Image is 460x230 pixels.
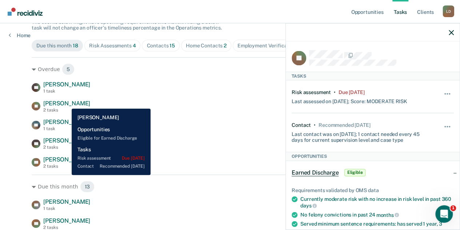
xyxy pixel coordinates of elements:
div: Recommended in 2 days [319,122,370,128]
img: Recidiviz [8,8,43,16]
span: 1 [450,205,456,211]
iframe: Intercom live chat [435,205,453,223]
div: Contact [292,122,311,128]
div: Requirements validated by OMS data [292,187,454,193]
div: 2 tasks [43,164,90,169]
div: Last contact was on [DATE]; 1 contact needed every 45 days for current supervision level and case... [292,128,427,143]
div: Overdue [32,63,428,75]
div: L D [443,5,454,17]
span: [PERSON_NAME] [43,217,90,224]
span: [PERSON_NAME] [43,118,90,125]
span: [PERSON_NAME] [43,81,90,88]
div: Contacts [147,43,175,49]
span: 15 [169,43,175,48]
div: Employment Verification [237,43,300,49]
div: Opportunities [286,152,460,161]
div: No felony convictions in past 24 [300,211,454,218]
span: months [376,212,399,218]
span: The clients below might have upcoming requirements this month. Hiding a below task will not chang... [32,19,222,31]
div: Home Contacts [186,43,227,49]
div: Risk Assessments [89,43,136,49]
div: 2 tasks [43,145,90,150]
span: 4 [133,43,136,48]
span: [PERSON_NAME] [43,100,90,107]
span: 13 [80,181,95,192]
div: 1 task [43,89,90,94]
div: Due 4 months ago [339,89,365,95]
span: 18 [73,43,78,48]
span: 5 [62,63,75,75]
div: 2 tasks [43,225,90,230]
div: 1 task [43,206,90,211]
div: Due this month [32,181,428,192]
span: [PERSON_NAME] [43,137,90,144]
div: Risk assessment [292,89,331,95]
span: Earned Discharge [292,169,339,176]
div: 2 tasks [43,108,90,113]
div: Last assessed on [DATE]; Score: MODERATE RISK [292,95,407,105]
div: Earned DischargeEligible [286,161,460,184]
div: • [314,122,316,128]
button: Profile dropdown button [443,5,454,17]
span: [PERSON_NAME] [43,198,90,205]
span: days [300,203,317,208]
div: Due this month [36,43,78,49]
div: 1 task [43,126,90,131]
a: Home [9,32,31,39]
div: Currently moderate risk with no increase in risk level in past 360 [300,196,454,208]
span: [PERSON_NAME] [43,156,90,163]
span: Eligible [344,169,365,176]
div: • [334,89,336,95]
span: 2 [224,43,227,48]
div: Tasks [286,71,460,80]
